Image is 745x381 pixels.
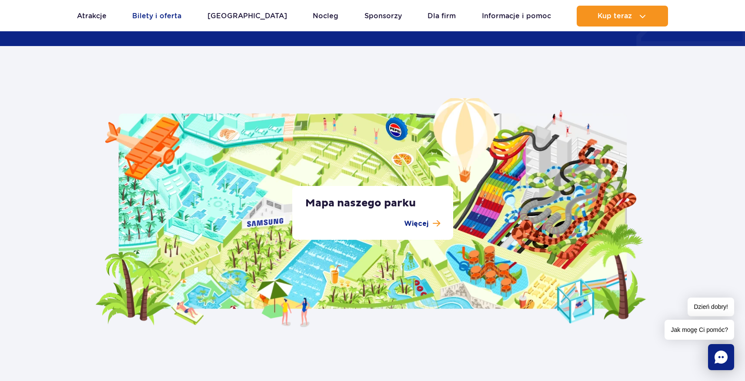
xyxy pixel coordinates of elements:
[482,6,551,27] a: Informacje i pomoc
[404,219,428,229] p: Więcej
[305,219,440,229] a: Więcej
[77,6,107,27] a: Atrakcje
[313,6,338,27] a: Nocleg
[708,344,734,370] div: Chat
[428,6,456,27] a: Dla firm
[305,197,440,210] p: Mapa naszego parku
[577,6,668,27] button: Kup teraz
[364,6,402,27] a: Sponsorzy
[207,6,287,27] a: [GEOGRAPHIC_DATA]
[688,298,734,316] span: Dzień dobry!
[132,6,181,27] a: Bilety i oferta
[665,320,734,340] span: Jak mogę Ci pomóc?
[598,12,632,20] span: Kup teraz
